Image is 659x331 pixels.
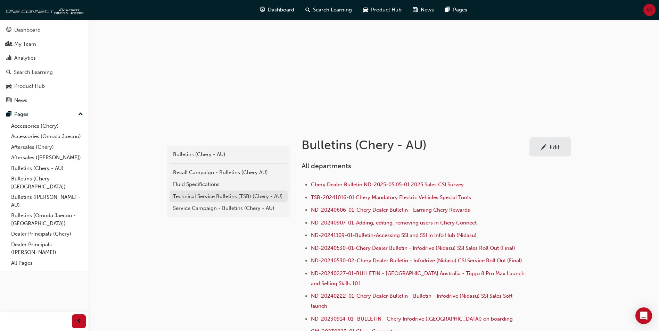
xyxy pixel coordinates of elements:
[8,163,86,174] a: Bulletins (Chery - AU)
[453,6,467,14] span: Pages
[6,69,11,76] span: search-icon
[8,121,86,131] a: Accessories (Chery)
[6,111,11,118] span: pages-icon
[3,66,86,79] a: Search Learning
[3,108,86,121] button: Pages
[14,96,27,104] div: News
[3,3,83,17] img: oneconnect
[8,173,86,192] a: Bulletins (Chery - [GEOGRAPHIC_DATA])
[8,142,86,153] a: Aftersales (Chery)
[413,6,418,14] span: news-icon
[407,3,439,17] a: news-iconNews
[311,257,522,264] a: ND-20240530-02-Chery Dealer Bulletin - Infodrive (Nidasu) CSI Service Roll Out (Final)
[3,24,86,36] a: Dashboard
[170,202,288,214] a: Service Campaign - Bulletins (Chery - AU)
[6,97,11,104] span: news-icon
[3,94,86,107] a: News
[311,207,470,213] a: ND-20240606-01-Chery Dealer Bulletin - Earning Chery Rewards
[8,229,86,239] a: Dealer Principals (Chery)
[14,82,45,90] div: Product Hub
[6,27,11,33] span: guage-icon
[260,6,265,14] span: guage-icon
[254,3,300,17] a: guage-iconDashboard
[14,54,36,62] div: Analytics
[8,131,86,142] a: Accessories (Omoda Jaecoo)
[550,144,560,151] div: Edit
[8,152,86,163] a: Aftersales ([PERSON_NAME])
[305,6,310,14] span: search-icon
[313,6,352,14] span: Search Learning
[170,178,288,190] a: Fluid Specifications
[302,162,351,170] span: All departments
[311,232,477,238] a: ND-20241109-01-Bulletin-Accessing SSI and SSI in Info Hub (Nidasu)
[170,190,288,203] a: Technical Service Bulletins (TSB) (Chery - AU)
[3,52,86,65] a: Analytics
[173,151,284,159] div: Bulletins (Chery - AU)
[311,245,515,251] a: ND-20240530-01-Chery Dealer Bulletin - Infodrive (Nidasu) SSI Sales Roll Out (Final)
[170,167,288,179] a: Recall Campaign - Bulletins (Chery AU)
[8,210,86,229] a: Bulletins (Omoda Jaecoo - [GEOGRAPHIC_DATA])
[311,194,471,201] a: TSB-20241016-01 Chery Mandatory Electric Vehicles Special Tools
[311,316,513,322] a: ND-20230914-01- BULLETIN - Chery Infodrive ([GEOGRAPHIC_DATA]) on boarding
[371,6,402,14] span: Product Hub
[3,80,86,93] a: Product Hub
[14,110,28,118] div: Pages
[421,6,434,14] span: News
[8,192,86,210] a: Bulletins ([PERSON_NAME] - AU)
[541,144,547,151] span: pencil-icon
[445,6,450,14] span: pages-icon
[3,38,86,51] a: My Team
[311,270,526,287] a: ND-20240227-01-BULLETIN - [GEOGRAPHIC_DATA] Australia - Tiggo 8 Pro Max Launch and Selling Skills...
[363,6,368,14] span: car-icon
[14,40,36,48] div: My Team
[78,110,83,119] span: up-icon
[173,193,284,201] div: Technical Service Bulletins (TSB) (Chery - AU)
[8,239,86,258] a: Dealer Principals ([PERSON_NAME])
[268,6,294,14] span: Dashboard
[643,4,656,16] button: VS
[6,83,11,90] span: car-icon
[357,3,407,17] a: car-iconProduct Hub
[173,204,284,212] div: Service Campaign - Bulletins (Chery - AU)
[14,68,53,76] div: Search Learning
[6,41,11,48] span: people-icon
[14,26,41,34] div: Dashboard
[311,181,464,188] a: Chery Dealer Bulletin ND-2025-05.05-01 2025 Sales CSI Survey
[646,6,652,14] span: VS
[529,137,571,156] a: Edit
[8,258,86,269] a: All Pages
[311,220,477,226] a: ND-20240907-01-Adding, editing, removing users in Chery Connect
[6,55,11,61] span: chart-icon
[170,148,288,161] a: Bulletins (Chery - AU)
[302,137,529,153] h1: Bulletins (Chery - AU)
[311,293,514,309] a: ND-20240222-01-Chery Dealer Bulletin - Bulletin - Infodrive (Nidasu) SSI Sales Soft launch
[173,169,284,177] div: Recall Campaign - Bulletins (Chery AU)
[3,22,86,108] button: DashboardMy TeamAnalyticsSearch LearningProduct HubNews
[300,3,357,17] a: search-iconSearch Learning
[635,307,652,324] div: Open Intercom Messenger
[173,180,284,188] div: Fluid Specifications
[439,3,473,17] a: pages-iconPages
[76,317,82,326] span: prev-icon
